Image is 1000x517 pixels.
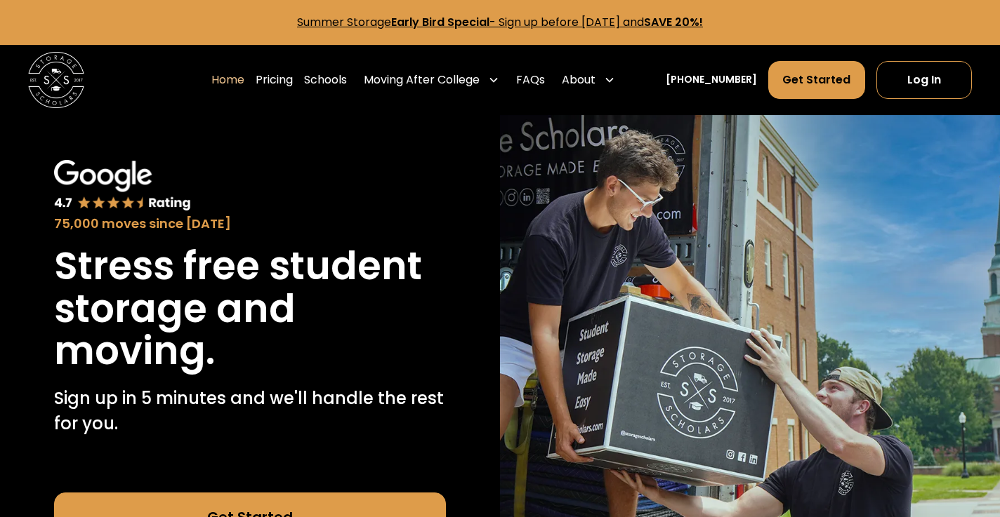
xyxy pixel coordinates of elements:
[54,160,192,213] img: Google 4.7 star rating
[28,52,84,108] a: home
[556,60,621,100] div: About
[516,60,545,100] a: FAQs
[54,386,447,436] p: Sign up in 5 minutes and we'll handle the rest for you.
[876,61,972,99] a: Log In
[256,60,293,100] a: Pricing
[358,60,505,100] div: Moving After College
[391,14,489,30] strong: Early Bird Special
[364,72,480,88] div: Moving After College
[304,60,347,100] a: Schools
[666,72,757,87] a: [PHONE_NUMBER]
[297,14,703,30] a: Summer StorageEarly Bird Special- Sign up before [DATE] andSAVE 20%!
[28,52,84,108] img: Storage Scholars main logo
[54,245,447,372] h1: Stress free student storage and moving.
[211,60,244,100] a: Home
[54,215,447,234] div: 75,000 moves since [DATE]
[644,14,703,30] strong: SAVE 20%!
[768,61,866,99] a: Get Started
[562,72,596,88] div: About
